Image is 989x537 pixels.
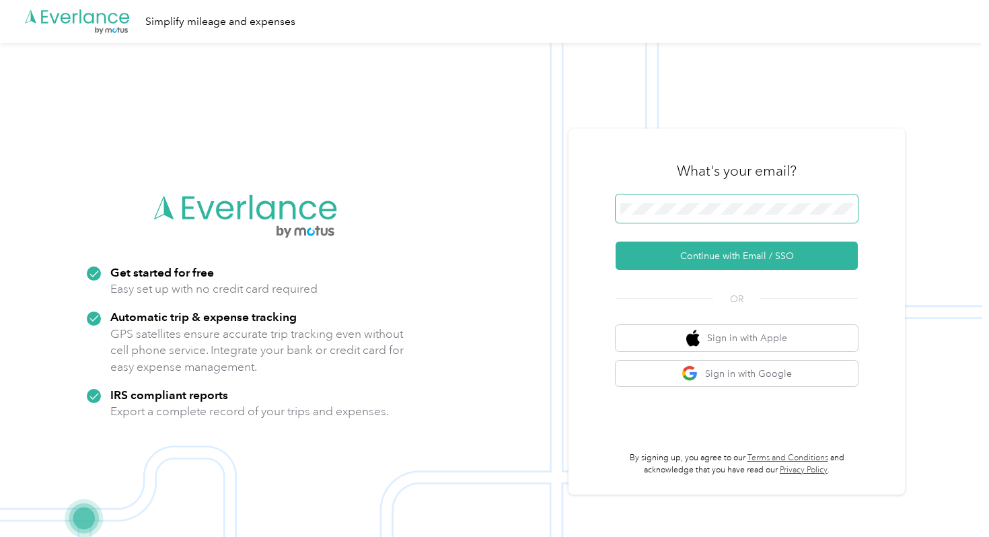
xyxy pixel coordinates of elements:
strong: IRS compliant reports [110,388,228,402]
img: apple logo [686,330,700,347]
p: Easy set up with no credit card required [110,281,318,297]
button: apple logoSign in with Apple [616,325,858,351]
button: google logoSign in with Google [616,361,858,387]
div: Simplify mileage and expenses [145,13,295,30]
span: OR [713,292,760,306]
p: GPS satellites ensure accurate trip tracking even without cell phone service. Integrate your bank... [110,326,404,375]
p: By signing up, you agree to our and acknowledge that you have read our . [616,452,858,476]
strong: Get started for free [110,265,214,279]
h3: What's your email? [677,162,797,180]
p: Export a complete record of your trips and expenses. [110,403,389,420]
a: Terms and Conditions [747,453,828,463]
strong: Automatic trip & expense tracking [110,310,297,324]
a: Privacy Policy [780,465,828,475]
img: google logo [682,365,698,382]
button: Continue with Email / SSO [616,242,858,270]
